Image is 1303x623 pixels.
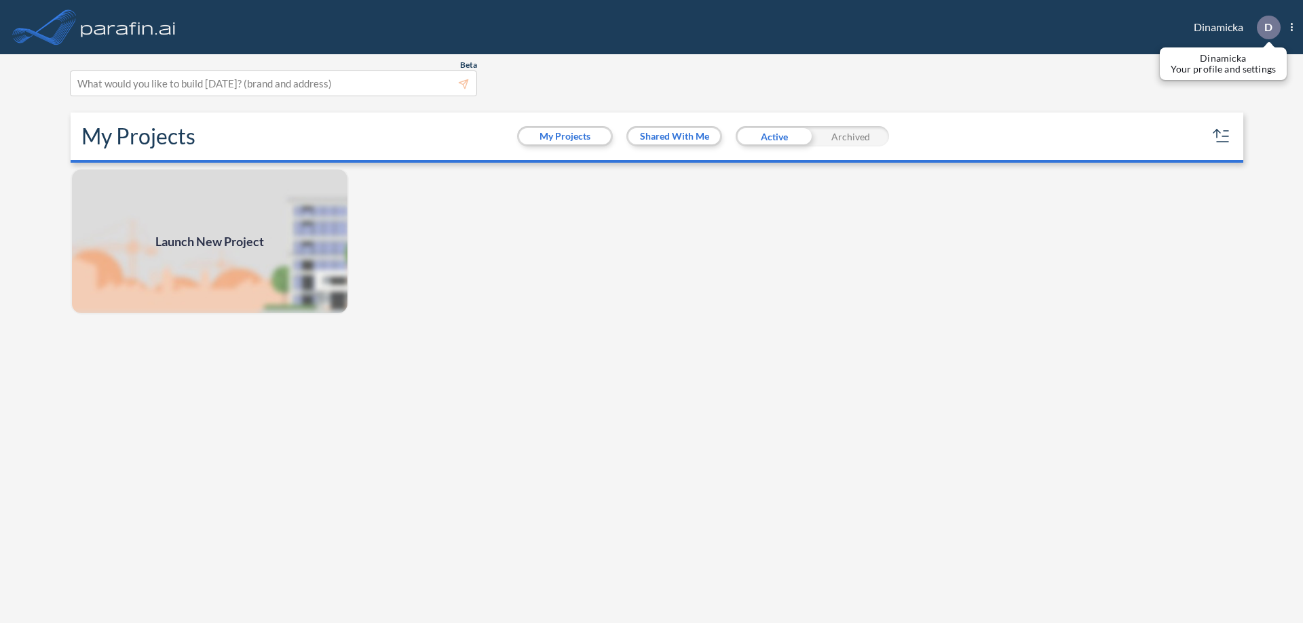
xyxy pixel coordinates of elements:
[460,60,477,71] span: Beta
[71,168,349,315] img: add
[736,126,812,146] div: Active
[628,128,720,144] button: Shared With Me
[812,126,889,146] div: Archived
[78,14,178,41] img: logo
[1211,125,1232,147] button: sort
[81,123,195,149] h2: My Projects
[1171,53,1276,64] p: Dinamicka
[1171,64,1276,75] p: Your profile and settings
[1173,16,1293,39] div: Dinamicka
[1264,21,1272,33] p: D
[71,168,349,315] a: Launch New Project
[519,128,611,144] button: My Projects
[155,233,264,251] span: Launch New Project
